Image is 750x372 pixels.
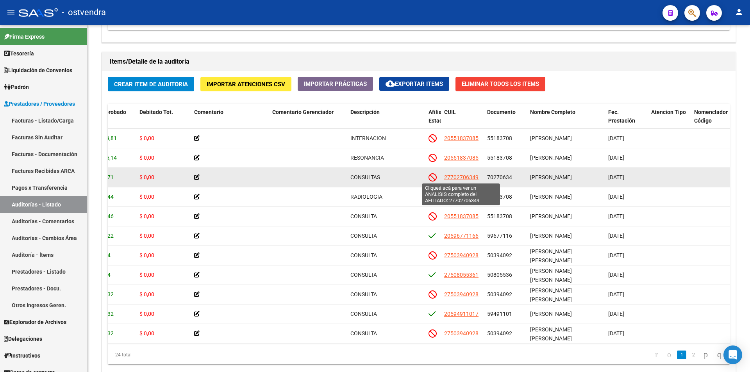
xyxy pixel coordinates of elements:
span: 55183708 [487,155,512,161]
span: [PERSON_NAME] [530,174,572,180]
span: 50394092 [487,330,512,336]
span: [DATE] [608,194,624,200]
span: $ 0,00 [139,272,154,278]
span: Fec. Prestación [608,109,635,124]
span: 50394092 [487,252,512,258]
span: 55183708 [487,194,512,200]
mat-icon: person [734,7,744,17]
datatable-header-cell: Nomenclador Código [691,104,734,138]
span: [DATE] [608,213,624,219]
span: CONSULTA [350,213,377,219]
button: Importar Prácticas [298,77,373,91]
div: 24 total [108,345,231,365]
span: 20596771166 [444,233,479,239]
mat-icon: cloud_download [386,79,395,88]
button: Importar Atenciones CSV [200,77,291,91]
span: CONSULTA [350,252,377,258]
span: $ 0,00 [139,174,154,180]
span: [PERSON_NAME] [PERSON_NAME] [530,268,572,283]
span: [DATE] [608,330,624,336]
span: $ 0,00 [139,135,154,141]
span: [PERSON_NAME] [530,213,572,219]
span: CONSULTAS [350,174,380,180]
span: Delegaciones [4,335,42,343]
datatable-header-cell: Comentario [191,104,269,138]
span: Tesorería [4,49,34,58]
span: 59491101 [487,311,512,317]
a: go to previous page [664,351,675,359]
span: Padrón [4,83,29,91]
span: [DATE] [608,174,624,180]
mat-icon: menu [6,7,16,17]
span: 27508055361 [444,272,479,278]
datatable-header-cell: Monto Aprobado [82,104,136,138]
span: Comentario [194,109,223,115]
span: Importar Atenciones CSV [207,81,285,88]
a: 2 [689,351,698,359]
div: Open Intercom Messenger [723,345,742,364]
span: [PERSON_NAME] [PERSON_NAME] [530,326,572,342]
datatable-header-cell: Afiliado Estado [425,104,441,138]
span: $ 0,00 [139,291,154,297]
span: [PERSON_NAME] [530,155,572,161]
datatable-header-cell: Nombre Completo [527,104,605,138]
span: Firma Express [4,32,45,41]
span: $ 0,00 [139,233,154,239]
a: 1 [677,351,686,359]
span: 50394092 [487,291,512,297]
span: 27503940928 [444,252,479,258]
span: CONSULTA [350,233,377,239]
span: - ostvendra [62,4,106,21]
button: Eliminar Todos los Items [455,77,545,91]
span: 20551837085 [444,213,479,219]
span: Eliminar Todos los Items [462,80,539,87]
span: Documento [487,109,516,115]
li: page 1 [676,348,687,361]
span: Afiliado Estado [429,109,448,124]
span: CONSULTA [350,291,377,297]
datatable-header-cell: Documento [484,104,527,138]
span: Crear Item de Auditoria [114,81,188,88]
span: RESONANCIA [350,155,384,161]
datatable-header-cell: Fec. Prestación [605,104,648,138]
span: Exportar Items [386,80,443,87]
span: [DATE] [608,252,624,258]
span: $ 0,00 [139,155,154,161]
span: Nombre Completo [530,109,575,115]
span: [PERSON_NAME] [530,135,572,141]
span: 50805536 [487,272,512,278]
span: 27503940928 [444,291,479,297]
button: Crear Item de Auditoria [108,77,194,91]
span: $ 0,00 [139,213,154,219]
span: CONSULTA [350,311,377,317]
span: 20551837085 [444,135,479,141]
a: go to last page [714,351,725,359]
datatable-header-cell: Debitado Tot. [136,104,191,138]
button: Exportar Items [379,77,449,91]
span: [PERSON_NAME] [530,194,572,200]
span: 55183708 [487,135,512,141]
span: Debitado Tot. [139,109,173,115]
span: [PERSON_NAME] [PERSON_NAME] [530,248,572,263]
span: 59677116 [487,233,512,239]
span: CONSULTA [350,330,377,336]
span: Comentario Gerenciador [272,109,334,115]
span: Descripción [350,109,380,115]
span: $ 0,00 [139,330,154,336]
span: 20551837085 [444,155,479,161]
span: $ 0,00 [139,252,154,258]
a: go to first page [652,351,661,359]
span: 27702706349 [444,174,479,180]
span: 20551837085 [444,194,479,200]
span: 55183708 [487,213,512,219]
span: INTERNACION [350,135,386,141]
span: CUIL [444,109,456,115]
span: Nomenclador Código [694,109,728,124]
datatable-header-cell: Comentario Gerenciador [269,104,347,138]
span: Explorador de Archivos [4,318,66,326]
datatable-header-cell: Atencion Tipo [648,104,691,138]
span: [PERSON_NAME] [PERSON_NAME] [530,287,572,303]
span: [DATE] [608,311,624,317]
span: $ 0,00 [139,194,154,200]
span: [DATE] [608,233,624,239]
